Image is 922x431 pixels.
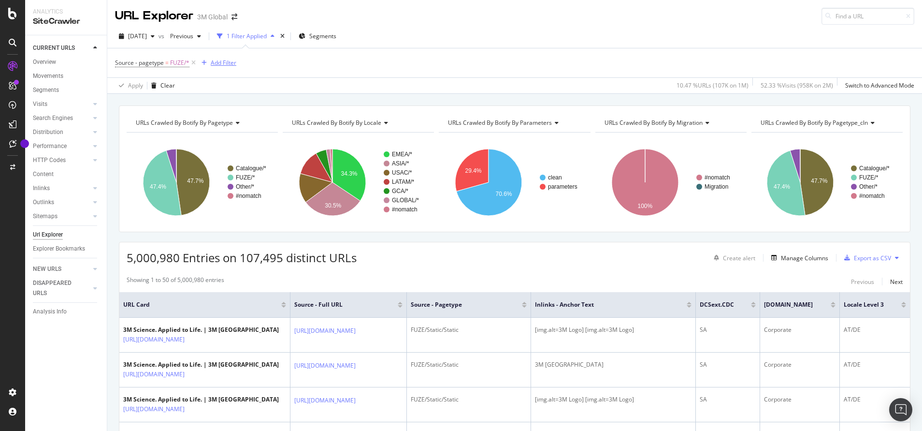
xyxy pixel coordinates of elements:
div: Outlinks [33,197,54,208]
svg: A chart. [439,140,590,224]
button: Segments [295,29,340,44]
a: Content [33,169,100,179]
div: CURRENT URLS [33,43,75,53]
div: NEW URLS [33,264,61,274]
div: DISAPPEARED URLS [33,278,82,298]
button: Apply [115,78,143,93]
div: 52.33 % Visits ( 958K on 2M ) [761,81,833,89]
span: locale Level 3 [844,300,887,309]
a: Search Engines [33,113,90,123]
span: Segments [309,32,336,40]
div: Next [890,278,903,286]
div: 3M Science. Applied to Life. | 3M [GEOGRAPHIC_DATA] [123,326,279,334]
a: Distribution [33,127,90,137]
a: [URL][DOMAIN_NAME] [294,361,356,371]
h4: URLs Crawled By Botify By migration [603,115,738,131]
button: 1 Filter Applied [213,29,278,44]
text: 47.7% [187,178,203,184]
div: A chart. [595,140,747,224]
a: [URL][DOMAIN_NAME] [123,335,185,344]
text: GLOBAL/* [392,197,419,204]
h4: URLs Crawled By Botify By locale [290,115,425,131]
text: #nomatch [392,206,418,213]
div: FUZE/Static/Static [411,326,527,334]
div: SA [700,360,756,369]
a: CURRENT URLS [33,43,90,53]
text: EMEA/* [392,151,412,158]
a: Overview [33,57,100,67]
div: Corporate [764,326,836,334]
text: parameters [548,183,577,190]
a: Visits [33,99,90,109]
text: 30.5% [325,202,341,209]
a: Inlinks [33,183,90,193]
div: A chart. [283,140,434,224]
text: #nomatch [859,193,885,199]
svg: A chart. [751,140,901,224]
text: ASIA/* [392,160,409,167]
span: FUZE/* [170,56,189,70]
div: Create alert [723,254,755,262]
div: SiteCrawler [33,16,99,27]
button: Export as CSV [840,250,891,266]
text: Migration [705,183,728,190]
div: 3M [GEOGRAPHIC_DATA] [535,360,691,369]
button: [DATE] [115,29,158,44]
div: SA [700,326,756,334]
a: DISAPPEARED URLS [33,278,90,298]
span: [DOMAIN_NAME] [764,300,816,309]
span: Source - pagetype [115,59,164,67]
text: Catalogue/* [236,165,266,172]
div: Export as CSV [854,254,891,262]
button: Switch to Advanced Mode [841,78,914,93]
div: [img.alt=3M Logo] [img.alt=3M Logo] [535,395,691,404]
a: Explorer Bookmarks [33,244,100,254]
text: USAC/* [392,169,412,176]
div: Corporate [764,395,836,404]
span: URLs Crawled By Botify By pagetype [136,119,233,127]
div: Segments [33,85,59,95]
div: 10.47 % URLs ( 107K on 1M ) [677,81,749,89]
text: GCA/* [392,188,408,194]
span: URLs Crawled By Botify By parameters [448,119,552,127]
div: Open Intercom Messenger [889,398,912,421]
button: Create alert [710,250,755,266]
span: URLs Crawled By Botify By locale [292,119,381,127]
text: FUZE/* [236,174,255,181]
div: Showing 1 to 50 of 5,000,980 entries [127,276,224,287]
button: Manage Columns [767,252,828,264]
a: NEW URLS [33,264,90,274]
text: LATAM/* [392,178,415,185]
input: Find a URL [821,8,914,25]
div: Visits [33,99,47,109]
a: Outlinks [33,197,90,208]
div: Manage Columns [781,254,828,262]
div: times [278,31,287,41]
div: HTTP Codes [33,155,66,165]
div: 1 Filter Applied [227,32,267,40]
a: [URL][DOMAIN_NAME] [123,404,185,414]
h4: URLs Crawled By Botify By pagetype [134,115,269,131]
button: Add Filter [198,57,236,69]
div: Inlinks [33,183,50,193]
a: Url Explorer [33,230,100,240]
span: Previous [166,32,193,40]
text: clean [548,174,562,181]
div: Corporate [764,360,836,369]
div: Tooltip anchor [20,139,29,148]
div: Content [33,169,54,179]
span: Inlinks - Anchor Text [535,300,672,309]
a: [URL][DOMAIN_NAME] [123,370,185,379]
div: A chart. [127,140,278,224]
span: 2025 Aug. 17th [128,32,147,40]
div: Distribution [33,127,63,137]
span: URLs Crawled By Botify By pagetype_cln [761,119,868,127]
div: Add Filter [211,59,236,67]
h4: URLs Crawled By Botify By pagetype_cln [759,115,894,131]
a: Analysis Info [33,307,100,317]
text: Other/* [236,183,254,190]
a: Sitemaps [33,211,90,222]
span: vs [158,32,166,40]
